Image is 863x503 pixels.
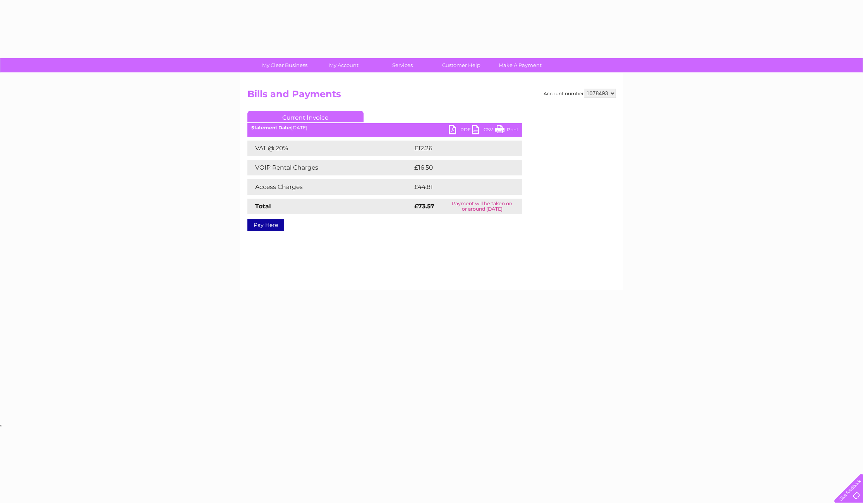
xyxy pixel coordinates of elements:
[414,203,434,210] strong: £73.57
[488,58,552,72] a: Make A Payment
[412,141,506,156] td: £12.26
[412,160,506,175] td: £16.50
[429,58,493,72] a: Customer Help
[253,58,317,72] a: My Clear Business
[449,125,472,136] a: PDF
[247,141,412,156] td: VAT @ 20%
[247,179,412,195] td: Access Charges
[255,203,271,210] strong: Total
[247,89,616,103] h2: Bills and Payments
[247,111,364,122] a: Current Invoice
[247,219,284,231] a: Pay Here
[312,58,376,72] a: My Account
[371,58,434,72] a: Services
[472,125,495,136] a: CSV
[442,199,522,214] td: Payment will be taken on or around [DATE]
[544,89,616,98] div: Account number
[412,179,506,195] td: £44.81
[251,125,291,130] b: Statement Date:
[247,160,412,175] td: VOIP Rental Charges
[247,125,522,130] div: [DATE]
[495,125,518,136] a: Print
